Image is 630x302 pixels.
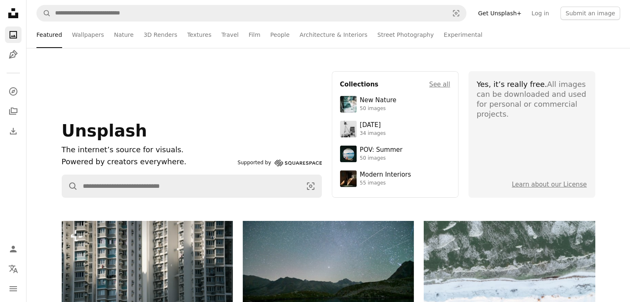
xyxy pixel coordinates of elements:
img: premium_photo-1753820185677-ab78a372b033 [340,146,357,162]
div: 55 images [360,180,411,187]
a: Film [249,22,260,48]
img: premium_photo-1755037089989-422ee333aef9 [340,96,357,113]
span: Unsplash [62,121,147,140]
a: Nature [114,22,133,48]
div: Modern Interiors [360,171,411,179]
a: Home — Unsplash [5,5,22,23]
a: Get Unsplash+ [473,7,526,20]
a: Snow covered landscape with frozen water [424,281,595,288]
a: Textures [187,22,212,48]
img: photo-1682590564399-95f0109652fe [340,121,357,137]
form: Find visuals sitewide [36,5,466,22]
button: Submit an image [560,7,620,20]
a: Photos [5,26,22,43]
a: [DATE]34 images [340,121,450,137]
a: Street Photography [377,22,434,48]
button: Search Unsplash [62,175,78,197]
a: Explore [5,83,22,100]
div: 34 images [360,130,386,137]
a: Log in / Sign up [5,241,22,257]
div: POV: Summer [360,146,403,154]
a: Supported by [238,158,322,168]
a: Experimental [444,22,482,48]
a: People [270,22,290,48]
a: Modern Interiors55 images [340,170,450,187]
button: Language [5,261,22,277]
div: 50 images [360,105,396,112]
a: Starry night sky over a calm mountain lake [243,274,414,281]
a: Illustrations [5,46,22,63]
a: New Nature50 images [340,96,450,113]
button: Search Unsplash [37,5,51,21]
div: [DATE] [360,121,386,129]
a: See all [429,79,450,89]
form: Find visuals sitewide [62,175,322,198]
button: Visual search [300,175,321,197]
a: Wallpapers [72,22,104,48]
p: Powered by creators everywhere. [62,156,234,168]
button: Visual search [446,5,466,21]
a: Architecture & Interiors [299,22,367,48]
h1: The internet’s source for visuals. [62,144,234,156]
img: premium_photo-1747189286942-bc91257a2e39 [340,170,357,187]
div: New Nature [360,96,396,105]
a: Tall apartment buildings with many windows and balconies. [62,272,233,280]
a: Collections [5,103,22,120]
a: Travel [221,22,239,48]
h4: Collections [340,79,379,89]
a: Download History [5,123,22,139]
a: Learn about our License [512,181,587,188]
div: All images can be downloaded and used for personal or commercial projects. [477,79,587,119]
a: POV: Summer50 images [340,146,450,162]
a: Log in [526,7,554,20]
div: 50 images [360,155,403,162]
span: Yes, it’s really free. [477,80,547,89]
button: Menu [5,280,22,297]
a: 3D Renders [144,22,177,48]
